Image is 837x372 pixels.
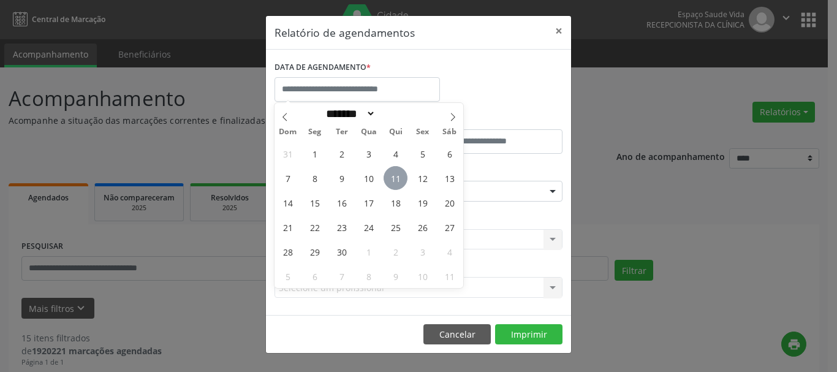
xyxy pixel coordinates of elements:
span: Outubro 4, 2025 [437,240,461,264]
span: Ter [328,128,355,136]
span: Setembro 27, 2025 [437,215,461,239]
span: Setembro 19, 2025 [411,191,434,214]
span: Setembro 23, 2025 [330,215,354,239]
span: Setembro 15, 2025 [303,191,327,214]
span: Qui [382,128,409,136]
span: Setembro 21, 2025 [276,215,300,239]
span: Outubro 7, 2025 [330,264,354,288]
h5: Relatório de agendamentos [275,25,415,40]
span: Setembro 17, 2025 [357,191,381,214]
span: Sex [409,128,436,136]
span: Setembro 12, 2025 [411,166,434,190]
span: Setembro 9, 2025 [330,166,354,190]
span: Setembro 8, 2025 [303,166,327,190]
span: Agosto 31, 2025 [276,142,300,165]
span: Outubro 6, 2025 [303,264,327,288]
span: Setembro 6, 2025 [437,142,461,165]
span: Seg [301,128,328,136]
span: Setembro 18, 2025 [384,191,407,214]
span: Outubro 11, 2025 [437,264,461,288]
input: Year [376,107,416,120]
span: Setembro 22, 2025 [303,215,327,239]
span: Setembro 5, 2025 [411,142,434,165]
span: Setembro 29, 2025 [303,240,327,264]
span: Setembro 28, 2025 [276,240,300,264]
button: Imprimir [495,324,562,345]
span: Setembro 20, 2025 [437,191,461,214]
span: Outubro 1, 2025 [357,240,381,264]
span: Sáb [436,128,463,136]
label: DATA DE AGENDAMENTO [275,58,371,77]
select: Month [322,107,376,120]
span: Outubro 8, 2025 [357,264,381,288]
span: Outubro 9, 2025 [384,264,407,288]
span: Setembro 1, 2025 [303,142,327,165]
span: Outubro 5, 2025 [276,264,300,288]
button: Close [547,16,571,46]
button: Cancelar [423,324,491,345]
span: Outubro 3, 2025 [411,240,434,264]
span: Setembro 24, 2025 [357,215,381,239]
span: Setembro 25, 2025 [384,215,407,239]
span: Setembro 26, 2025 [411,215,434,239]
label: ATÉ [422,110,562,129]
span: Setembro 2, 2025 [330,142,354,165]
span: Setembro 11, 2025 [384,166,407,190]
span: Setembro 13, 2025 [437,166,461,190]
span: Setembro 14, 2025 [276,191,300,214]
span: Outubro 10, 2025 [411,264,434,288]
span: Qua [355,128,382,136]
span: Setembro 4, 2025 [384,142,407,165]
span: Dom [275,128,301,136]
span: Outubro 2, 2025 [384,240,407,264]
span: Setembro 30, 2025 [330,240,354,264]
span: Setembro 3, 2025 [357,142,381,165]
span: Setembro 10, 2025 [357,166,381,190]
span: Setembro 16, 2025 [330,191,354,214]
span: Setembro 7, 2025 [276,166,300,190]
